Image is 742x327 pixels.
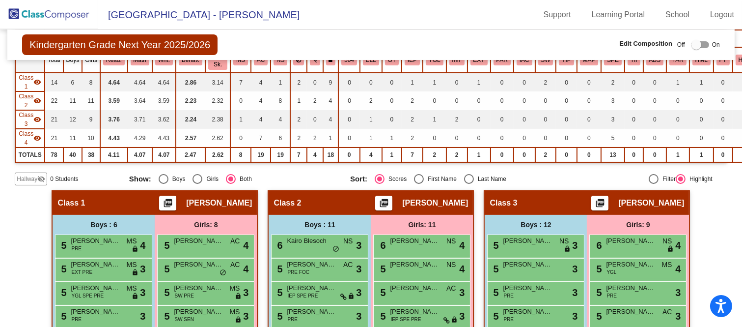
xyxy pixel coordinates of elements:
[643,148,667,162] td: 0
[235,293,242,300] span: lock
[176,148,205,162] td: 2.47
[378,287,385,298] span: 5
[606,236,655,246] span: [PERSON_NAME]
[402,198,468,208] span: [PERSON_NAME]
[382,91,402,110] td: 0
[535,148,556,162] td: 2
[556,129,577,148] td: 0
[606,268,616,276] span: YGL
[71,260,120,269] span: [PERSON_NAME]
[402,110,423,129] td: 2
[594,198,606,212] mat-icon: picture_as_pdf
[307,129,323,148] td: 2
[689,73,714,91] td: 1
[577,73,602,91] td: 0
[556,91,577,110] td: 0
[467,91,491,110] td: 0
[338,110,360,129] td: 0
[360,148,382,162] td: 4
[714,129,733,148] td: 0
[350,175,367,183] span: Sort:
[659,175,676,183] div: Filter
[140,262,145,276] span: 3
[152,91,176,110] td: 3.59
[162,264,169,274] span: 5
[82,129,100,148] td: 10
[287,268,309,276] span: PRE FOC
[162,287,169,298] span: 5
[176,129,205,148] td: 2.57
[446,260,456,270] span: NS
[577,148,602,162] td: 0
[126,283,137,294] span: MS
[229,283,240,294] span: MS
[577,110,602,129] td: 0
[350,174,564,184] mat-radio-group: Select an option
[446,110,467,129] td: 2
[269,215,371,235] div: Boys : 11
[514,148,535,162] td: 0
[503,236,552,246] span: [PERSON_NAME]
[205,91,230,110] td: 2.32
[323,91,339,110] td: 4
[382,110,402,129] td: 0
[290,148,307,162] td: 7
[100,129,128,148] td: 4.43
[658,7,697,23] a: School
[152,129,176,148] td: 4.43
[423,91,446,110] td: 0
[536,7,579,23] a: Support
[19,73,33,91] span: Class 1
[675,262,681,276] span: 4
[155,215,257,235] div: Girls: 8
[58,264,66,274] span: 5
[19,111,33,128] span: Class 3
[689,129,714,148] td: 0
[140,285,145,300] span: 3
[307,73,323,91] td: 0
[382,148,402,162] td: 1
[459,285,465,300] span: 3
[45,129,63,148] td: 21
[17,175,37,183] span: Hallway
[402,91,423,110] td: 2
[271,129,290,148] td: 6
[503,283,552,293] span: [PERSON_NAME]
[467,110,491,129] td: 0
[535,129,556,148] td: 0
[390,236,439,246] span: [PERSON_NAME]
[402,73,423,91] td: 1
[459,238,465,253] span: 4
[625,129,643,148] td: 0
[290,91,307,110] td: 1
[174,260,223,269] span: [PERSON_NAME]
[485,215,587,235] div: Boys : 12
[535,91,556,110] td: 0
[82,148,100,162] td: 38
[287,260,336,269] span: [PERSON_NAME]
[390,283,439,293] span: [PERSON_NAME]
[323,110,339,129] td: 4
[132,245,138,253] span: lock
[559,236,569,246] span: NS
[643,129,667,148] td: 0
[287,283,336,293] span: [PERSON_NAME]
[50,175,78,183] span: 0 Students
[15,148,45,162] td: TOTALS
[307,148,323,162] td: 4
[360,73,382,91] td: 0
[423,129,446,148] td: 0
[162,198,174,212] mat-icon: picture_as_pdf
[677,40,685,49] span: Off
[100,110,128,129] td: 3.76
[667,245,674,253] span: lock
[490,198,517,208] span: Class 3
[202,175,219,183] div: Girls
[274,198,301,208] span: Class 2
[666,129,689,148] td: 0
[33,97,41,105] mat-icon: visibility
[71,283,120,293] span: [PERSON_NAME]
[378,240,385,251] span: 6
[33,134,41,142] mat-icon: visibility
[236,175,252,183] div: Both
